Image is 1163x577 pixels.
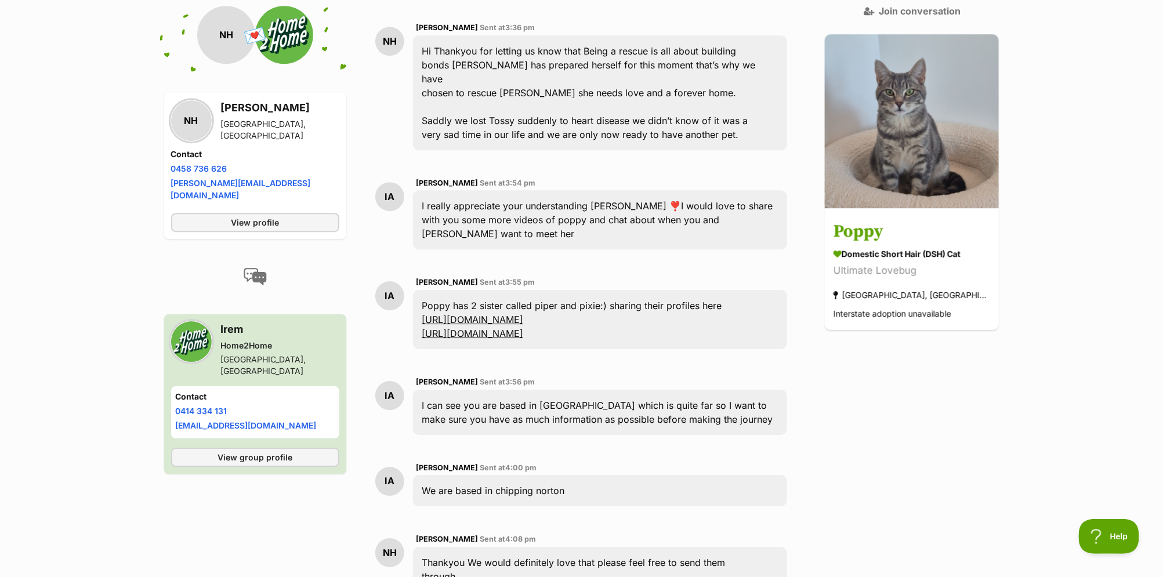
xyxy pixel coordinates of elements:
img: Home2Home profile pic [255,6,313,64]
h3: Poppy [834,219,990,245]
span: Sent at [480,535,536,543]
span: [PERSON_NAME] [416,23,478,32]
div: I really appreciate your understanding [PERSON_NAME] ❣️I would love to share with you some more v... [413,190,788,249]
img: Home2Home profile pic [171,321,212,362]
h3: [PERSON_NAME] [221,100,339,116]
div: NH [375,27,404,56]
a: 0458 736 626 [171,164,227,173]
div: IA [375,467,404,496]
div: I can see you are based in [GEOGRAPHIC_DATA] which is quite far so I want to make sure you have a... [413,390,788,435]
a: Poppy Domestic Short Hair (DSH) Cat Ultimate Lovebug [GEOGRAPHIC_DATA], [GEOGRAPHIC_DATA] Interst... [825,210,999,330]
h4: Contact [171,148,339,160]
span: 💌 [242,23,268,48]
span: 3:36 pm [505,23,535,32]
a: [EMAIL_ADDRESS][DOMAIN_NAME] [176,420,317,430]
a: View group profile [171,448,339,467]
div: Domestic Short Hair (DSH) Cat [834,248,990,260]
span: [PERSON_NAME] [416,278,478,286]
span: Sent at [480,463,537,472]
span: 3:54 pm [505,179,535,187]
span: Sent at [480,278,535,286]
div: NH [197,6,255,64]
span: [PERSON_NAME] [416,463,478,472]
div: [GEOGRAPHIC_DATA], [GEOGRAPHIC_DATA] [834,287,990,303]
img: conversation-icon-4a6f8262b818ee0b60e3300018af0b2d0b884aa5de6e9bcb8d3d4eeb1a70a7c4.svg [244,268,267,285]
div: [GEOGRAPHIC_DATA], [GEOGRAPHIC_DATA] [221,118,339,141]
div: We are based in chipping norton [413,475,788,506]
div: NH [171,100,212,141]
div: Poppy has 2 sister called piper and pixie:) sharing their profiles here [413,290,788,349]
a: [PERSON_NAME][EMAIL_ADDRESS][DOMAIN_NAME] [171,178,311,200]
span: [PERSON_NAME] [416,179,478,187]
a: Join conversation [864,6,961,16]
span: [PERSON_NAME] [416,378,478,386]
img: Poppy [825,34,999,208]
div: [GEOGRAPHIC_DATA], [GEOGRAPHIC_DATA] [221,354,339,377]
div: Ultimate Lovebug [834,263,990,278]
div: Home2Home [221,340,339,351]
span: Interstate adoption unavailable [834,309,951,318]
span: Sent at [480,378,535,386]
span: [PERSON_NAME] [416,535,478,543]
div: IA [375,281,404,310]
a: View profile [171,213,339,232]
span: View profile [231,216,279,228]
h4: Contact [176,391,335,402]
span: View group profile [218,451,292,463]
a: [URL][DOMAIN_NAME] [422,328,523,339]
div: IA [375,381,404,410]
span: Sent at [480,23,535,32]
span: 3:55 pm [505,278,535,286]
h3: Irem [221,321,339,338]
span: 4:00 pm [505,463,537,472]
span: 3:56 pm [505,378,535,386]
a: 0414 334 131 [176,406,227,416]
span: Sent at [480,179,535,187]
div: NH [375,538,404,567]
iframe: Help Scout Beacon - Open [1079,519,1140,554]
span: 4:08 pm [505,535,536,543]
div: IA [375,182,404,211]
a: [URL][DOMAIN_NAME] [422,314,523,325]
div: Hi Thankyou for letting us know that Being a rescue is all about building bonds [PERSON_NAME] has... [413,35,788,150]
